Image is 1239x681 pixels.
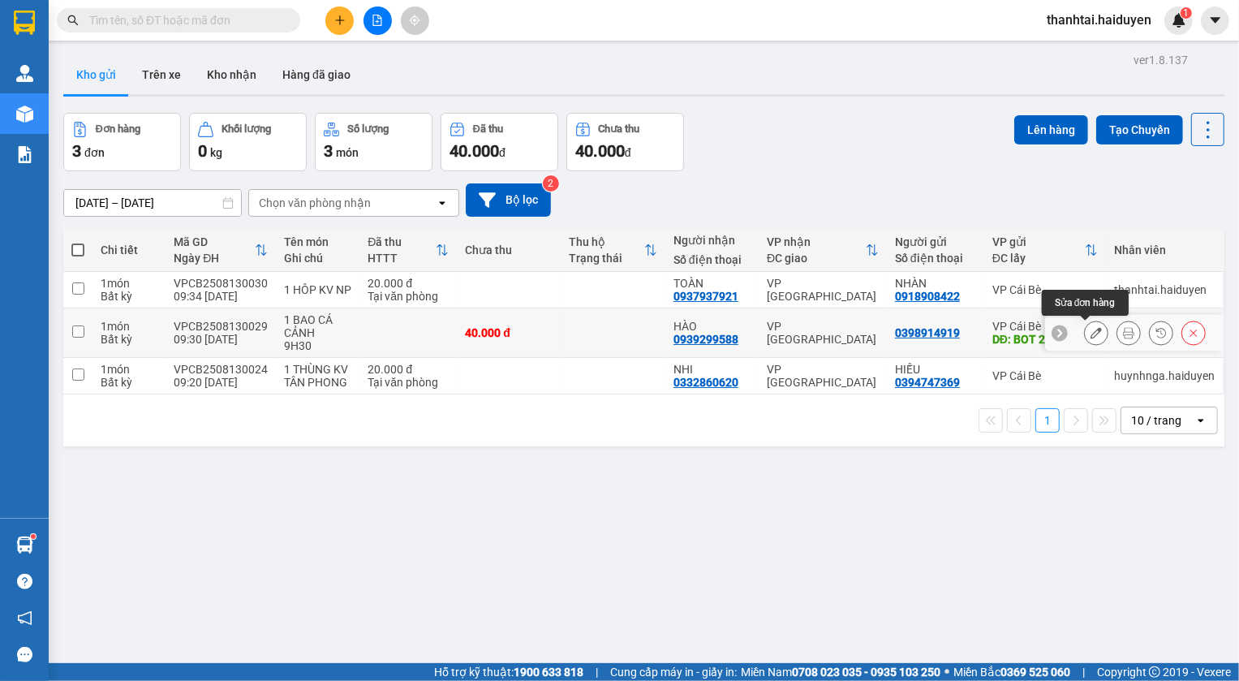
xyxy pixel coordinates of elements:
th: Toggle SortBy [561,229,665,272]
button: aim [401,6,429,35]
span: notification [17,610,32,626]
span: 1 [1183,7,1189,19]
span: aim [409,15,420,26]
th: Toggle SortBy [166,229,276,272]
div: ver 1.8.137 [1134,51,1188,69]
div: Ghi chú [284,252,351,265]
div: HÀO [673,320,751,333]
span: 0 [198,141,207,161]
div: 1 BAO CÁ CẢNH [284,313,351,339]
button: Số lượng3món [315,113,432,171]
div: Tại văn phòng [368,376,449,389]
button: Hàng đã giao [269,55,364,94]
div: Đã thu [473,123,503,135]
div: VP [GEOGRAPHIC_DATA] [767,277,879,303]
button: Trên xe [129,55,194,94]
span: 3 [72,141,81,161]
span: Miền Nam [741,663,940,681]
strong: 1900 633 818 [514,666,583,679]
img: logo-vxr [14,11,35,35]
div: ĐC lấy [992,252,1085,265]
button: Lên hàng [1014,115,1088,144]
div: 1 món [101,363,157,376]
span: Miền Bắc [953,663,1070,681]
span: đ [499,146,505,159]
img: icon-new-feature [1172,13,1186,28]
span: 3 [324,141,333,161]
div: Chưa thu [599,123,640,135]
div: NHI [673,363,751,376]
div: Khối lượng [222,123,271,135]
span: file-add [372,15,383,26]
img: warehouse-icon [16,537,33,554]
span: món [336,146,359,159]
span: đ [625,146,631,159]
div: Tại văn phòng [368,290,449,303]
div: HIẾU [895,363,976,376]
th: Toggle SortBy [984,229,1106,272]
span: copyright [1149,666,1160,678]
div: Số điện thoại [673,253,751,266]
div: Chọn văn phòng nhận [259,195,371,211]
div: 09:20 [DATE] [174,376,268,389]
div: Bất kỳ [101,290,157,303]
div: Chi tiết [101,244,157,256]
span: question-circle [17,574,32,589]
button: plus [325,6,354,35]
strong: 0369 525 060 [1000,666,1070,679]
span: 40.000 [450,141,499,161]
img: solution-icon [16,146,33,163]
div: VP [GEOGRAPHIC_DATA] [767,320,879,346]
div: VP nhận [767,235,866,248]
svg: open [436,196,449,209]
th: Toggle SortBy [359,229,457,272]
svg: open [1194,414,1207,427]
div: NHÀN [895,277,976,290]
div: Tên món [284,235,351,248]
span: caret-down [1208,13,1223,28]
div: 0332860620 [673,376,738,389]
div: Số lượng [347,123,389,135]
div: Mã GD [174,235,255,248]
img: warehouse-icon [16,106,33,123]
div: 0937937921 [673,290,738,303]
button: Chưa thu40.000đ [566,113,684,171]
sup: 1 [1181,7,1192,19]
div: 10 / trang [1131,412,1181,429]
sup: 1 [31,534,36,539]
button: Đã thu40.000đ [441,113,558,171]
div: 9H30 [284,339,351,352]
div: Nhân viên [1114,244,1215,256]
div: 1 món [101,277,157,290]
div: 20.000 đ [368,277,449,290]
th: Toggle SortBy [759,229,887,272]
button: file-add [364,6,392,35]
span: kg [210,146,222,159]
div: 0918908422 [895,290,960,303]
div: 1 món [101,320,157,333]
div: VP [GEOGRAPHIC_DATA] [767,363,879,389]
div: 1 THÙNG KV [284,363,351,376]
span: message [17,647,32,662]
div: DĐ: BOT 23 [992,333,1098,346]
div: VP Cái Bè [992,369,1098,382]
button: Kho nhận [194,55,269,94]
span: Hỗ trợ kỹ thuật: [434,663,583,681]
div: 09:34 [DATE] [174,290,268,303]
div: Đã thu [368,235,436,248]
div: 0939299588 [673,333,738,346]
div: Người gửi [895,235,976,248]
div: VP gửi [992,235,1085,248]
div: TOÀN [673,277,751,290]
button: Khối lượng0kg [189,113,307,171]
span: Cung cấp máy in - giấy in: [610,663,737,681]
div: 1 HÔP KV NP [284,283,351,296]
button: Bộ lọc [466,183,551,217]
button: Đơn hàng3đơn [63,113,181,171]
div: Chưa thu [465,244,553,256]
div: 40.000 đ [465,326,553,339]
div: VPCB2508130030 [174,277,268,290]
div: Bất kỳ [101,333,157,346]
button: Tạo Chuyến [1096,115,1183,144]
div: Bất kỳ [101,376,157,389]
